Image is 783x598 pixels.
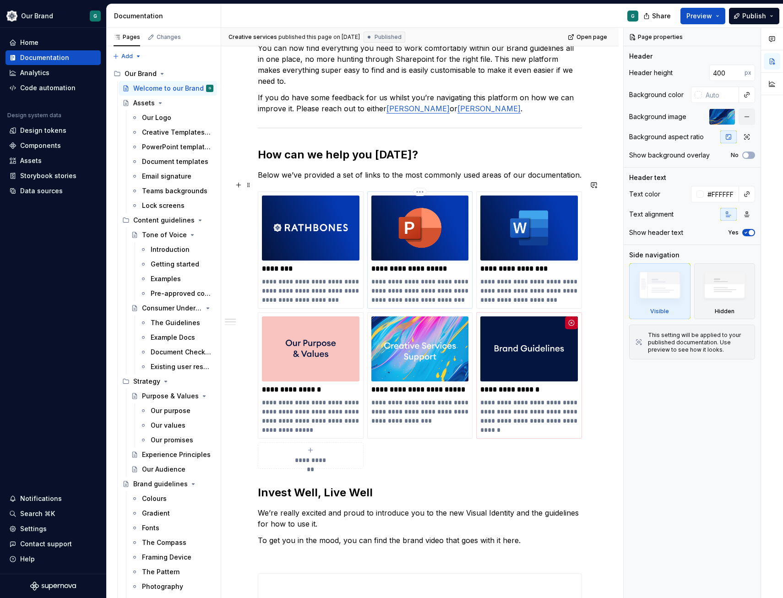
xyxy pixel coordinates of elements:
div: Our Brand [21,11,53,21]
span: Share [652,11,671,21]
div: Our Brand [110,66,217,81]
a: Fonts [127,521,217,535]
div: Design system data [7,112,61,119]
div: The Pattern [142,567,180,576]
span: Open page [576,33,607,41]
div: Text color [629,190,660,199]
a: Lock screens [127,198,217,213]
img: c65eb98b-1fe6-47d2-8d76-43385f547308.png [480,196,578,261]
a: Storybook stories [5,169,101,183]
button: Add [110,50,144,63]
p: To get you in the mood, you can find the brand video that goes with it here. [258,535,582,546]
div: Data sources [20,186,63,196]
div: G [209,84,211,93]
div: Text alignment [629,210,674,219]
input: Auto [709,65,745,81]
img: a495c61c-2307-4b26-9068-b0681080b99c.png [371,316,469,381]
a: Purpose & Values [127,389,217,403]
div: Colours [142,494,167,503]
span: Publish [742,11,766,21]
div: Header height [629,68,673,77]
div: Design tokens [20,126,66,135]
div: Existing user research [151,362,212,371]
div: Document templates [142,157,208,166]
a: Data sources [5,184,101,198]
label: Yes [728,229,739,236]
a: Document Checklist [136,345,217,359]
div: Gradient [142,509,170,518]
a: Settings [5,522,101,536]
div: G [93,12,97,20]
div: Pre-approved copy [151,289,212,298]
div: Show header text [629,228,683,237]
a: Our purpose [136,403,217,418]
span: Published [375,33,402,41]
a: Brand guidelines [119,477,217,491]
svg: Supernova Logo [30,582,76,591]
a: Photography [127,579,217,594]
a: Pre-approved copy [136,286,217,301]
div: Consumer Understanding [142,304,202,313]
a: Our Audience [127,462,217,477]
p: px [745,69,751,76]
p: Below we’ve provided a set of links to the most commonly used areas of our documentation. [258,169,582,180]
a: Code automation [5,81,101,95]
div: Fonts [142,523,159,533]
div: Side navigation [629,250,680,260]
div: Teams backgrounds [142,186,207,196]
div: Search ⌘K [20,509,55,518]
div: Brand guidelines [133,479,188,489]
span: Add [121,53,133,60]
a: Documentation [5,50,101,65]
div: Background color [629,90,684,99]
div: Code automation [20,83,76,92]
button: Publish [729,8,779,24]
div: Analytics [20,68,49,77]
h2: Invest Well, Live Well [258,485,582,500]
h2: How can we help you [DATE]? [258,147,582,162]
p: You can now find everything you need to work comfortably within our Brand guidelines all in one p... [258,43,582,87]
a: Analytics [5,65,101,80]
div: The Guidelines [151,318,200,327]
img: 781e1def-4797-45ae-b08c-1b0526c5737a.png [371,196,469,261]
div: Getting started [151,260,199,269]
div: Document Checklist [151,348,212,357]
a: [PERSON_NAME] [386,104,450,113]
div: Email signature [142,172,191,181]
div: Our Brand [125,69,157,78]
div: Strategy [133,377,160,386]
div: Contact support [20,539,72,549]
input: Auto [702,87,739,103]
a: Examples [136,272,217,286]
div: Visible [629,263,691,319]
div: Visible [650,308,669,315]
div: Hidden [694,263,756,319]
button: Notifications [5,491,101,506]
div: Tone of Voice [142,230,187,239]
div: Purpose & Values [142,391,199,401]
div: Changes [157,33,181,41]
div: Home [20,38,38,47]
a: [PERSON_NAME] [457,104,521,113]
a: Introduction [136,242,217,257]
div: Introduction [151,245,190,254]
div: Background aspect ratio [629,132,704,141]
a: PowerPoint templates [127,140,217,154]
div: PowerPoint templates [142,142,212,152]
a: Our promises [136,433,217,447]
div: The Compass [142,538,186,547]
a: Assets [119,96,217,110]
div: Example Docs [151,333,195,342]
a: Welcome to our BrandG [119,81,217,96]
a: Getting started [136,257,217,272]
div: Documentation [114,11,217,21]
a: Creative Templates look and feel [127,125,217,140]
a: Our values [136,418,217,433]
a: Framing Device [127,550,217,565]
div: Help [20,555,35,564]
button: Help [5,552,101,566]
div: Assets [20,156,42,165]
div: Show background overlay [629,151,710,160]
label: No [731,152,739,159]
div: G [631,12,635,20]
